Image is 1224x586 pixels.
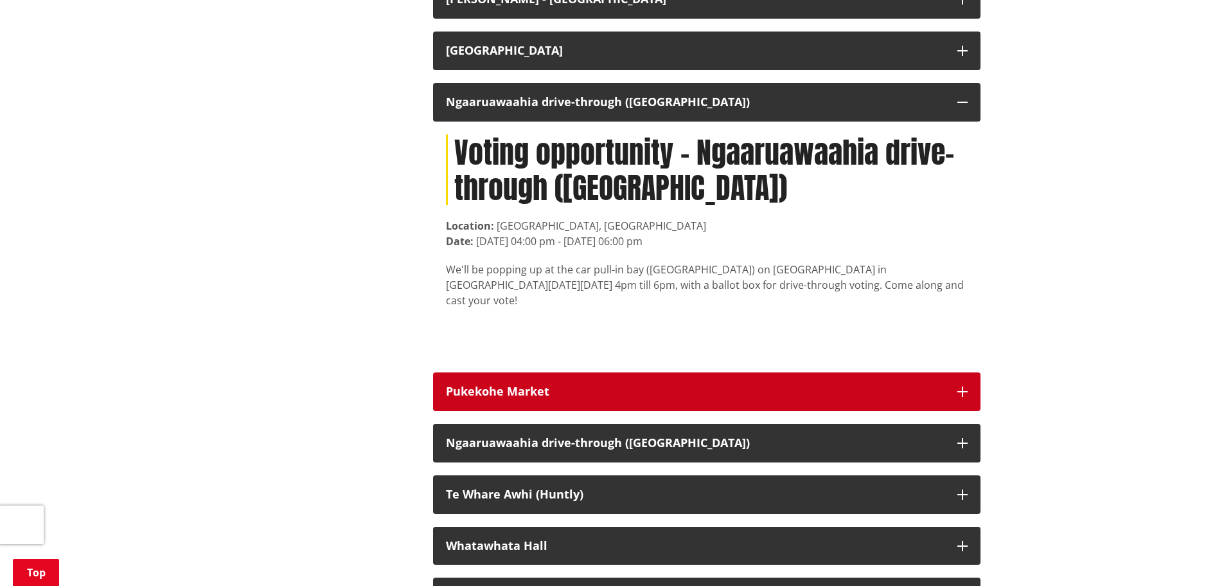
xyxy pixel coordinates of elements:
[446,44,945,57] div: [GEOGRAPHIC_DATA]
[446,488,945,501] div: Te Whare Awhi (Huntly)
[446,234,474,248] strong: Date:
[433,475,980,514] button: Te Whare Awhi (Huntly)
[446,134,968,205] h1: Voting opportunity - Ngaaruawaahia drive-through ([GEOGRAPHIC_DATA])
[1165,532,1211,578] iframe: Messenger Launcher
[497,219,706,233] span: [GEOGRAPHIC_DATA], [GEOGRAPHIC_DATA]
[446,385,945,398] div: Pukekohe Market
[446,278,964,307] span: [DATE][DATE] 4pm till 6pm, with a ballot box for drive-through voting. Come along and cast your v...
[446,262,968,308] div: We'll be popping up at the car pull-in bay ([GEOGRAPHIC_DATA]) on [GEOGRAPHIC_DATA] in [GEOGRAPHI...
[433,527,980,565] button: Whatawhata Hall
[433,424,980,462] button: Ngaaruawaahia drive-through ([GEOGRAPHIC_DATA])
[446,96,945,109] div: Ngaaruawaahia drive-through ([GEOGRAPHIC_DATA])
[433,372,980,411] button: Pukekohe Market
[433,83,980,122] button: Ngaaruawaahia drive-through ([GEOGRAPHIC_DATA])
[446,540,945,553] div: Whatawhata Hall
[433,32,980,70] button: [GEOGRAPHIC_DATA]
[476,234,643,248] time: [DATE] 04:00 pm - [DATE] 06:00 pm
[13,559,59,586] a: Top
[446,437,945,450] div: Ngaaruawaahia drive-through ([GEOGRAPHIC_DATA])
[446,219,494,233] strong: Location:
